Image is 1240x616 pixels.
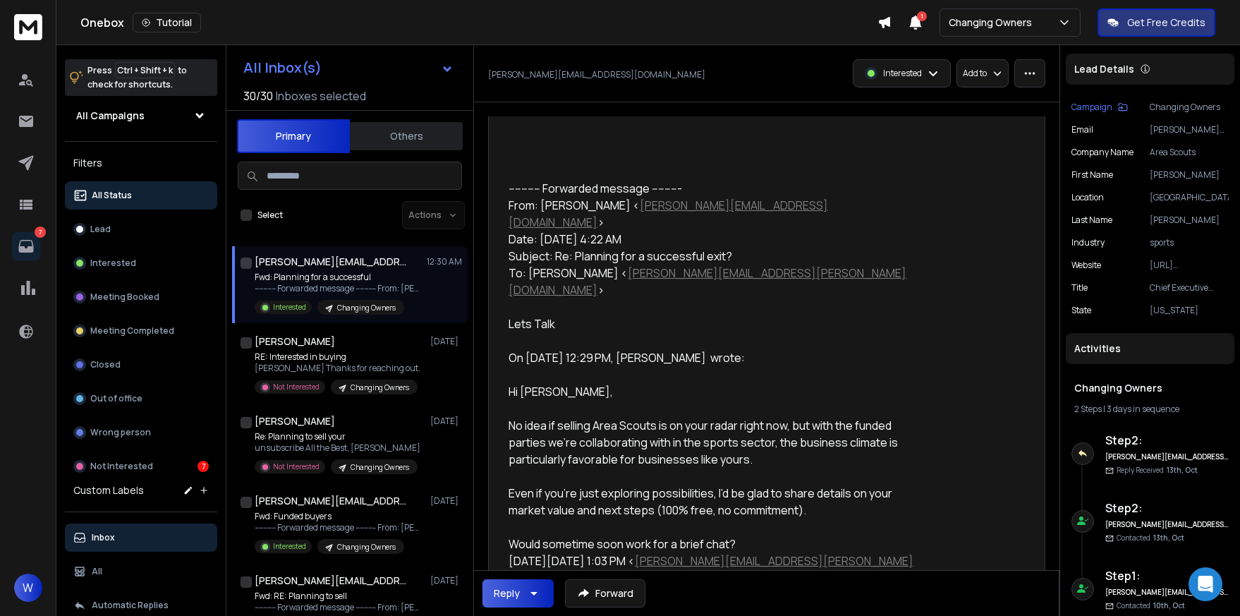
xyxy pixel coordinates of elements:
p: industry [1071,237,1105,248]
button: Others [350,121,463,152]
div: [DATE][DATE] 1:03 PM < > wrote: [509,552,920,586]
p: Closed [90,359,121,370]
p: Changing Owners [1150,102,1229,113]
p: Lead [90,224,111,235]
p: Automatic Replies [92,600,169,611]
p: ---------- Forwarded message --------- From: [PERSON_NAME] [255,602,424,613]
p: [DATE] [430,575,462,586]
a: 7 [12,232,40,260]
h1: [PERSON_NAME][EMAIL_ADDRESS][DOMAIN_NAME] [255,494,410,508]
div: Hi [PERSON_NAME], [509,383,920,400]
div: 7 [197,461,209,472]
p: [US_STATE] [1150,305,1229,316]
button: Lead [65,215,217,243]
p: Press to check for shortcuts. [87,64,187,92]
button: Reply [482,579,554,608]
span: 30 / 30 [243,87,273,104]
button: Inbox [65,524,217,552]
p: ---------- Forwarded message --------- From: [PERSON_NAME] [255,283,424,294]
p: Interested [273,302,306,313]
p: Interested [883,68,922,79]
p: ---------- Forwarded message --------- From: [PERSON_NAME] [255,522,424,533]
p: website [1071,260,1101,271]
p: All Status [92,190,132,201]
p: Wrong person [90,427,151,438]
div: | [1074,404,1226,415]
p: Re: Planning to sell your [255,431,420,442]
h1: All Inbox(s) [243,61,322,75]
p: [PERSON_NAME][EMAIL_ADDRESS][DOMAIN_NAME] [1150,124,1229,135]
p: 7 [35,227,46,238]
h6: Step 1 : [1105,567,1229,584]
div: No idea if selling Area Scouts is on your radar right now, but with the funded parties we’re coll... [509,417,920,468]
p: Email [1071,124,1093,135]
p: Inbox [92,532,115,543]
p: Not Interested [273,461,320,472]
span: 13th, Oct [1153,533,1184,543]
p: Contacted [1117,533,1184,543]
h1: [PERSON_NAME][EMAIL_ADDRESS][DOMAIN_NAME] [255,574,410,588]
p: Fwd: Planning for a successful [255,272,424,283]
p: sports [1150,237,1229,248]
span: 13th, Oct [1167,465,1198,475]
div: Reply [494,586,520,600]
p: unsubscribe All the Best, [PERSON_NAME] [255,442,420,454]
div: Date: [DATE] 4:22 AM [509,231,920,248]
p: Fwd: Funded buyers [255,511,424,522]
p: Meeting Booked [90,291,159,303]
button: All Status [65,181,217,210]
p: Changing Owners [337,542,396,552]
p: Not Interested [90,461,153,472]
div: ---------- Forwarded message --------- [509,180,920,197]
p: Changing Owners [351,462,409,473]
div: Activities [1066,333,1234,364]
button: Out of office [65,385,217,413]
h6: Step 2 : [1105,500,1229,517]
button: Primary [237,119,350,153]
p: [PERSON_NAME][EMAIL_ADDRESS][DOMAIN_NAME] [488,69,705,80]
div: Subject: Re: Planning for a successful exit? [509,248,920,265]
div: On [DATE] 12:29 PM, [PERSON_NAME] wrote: [509,349,920,366]
h1: All Campaigns [76,109,145,123]
p: State [1071,305,1091,316]
div: Would sometime soon work for a brief chat? [509,536,920,552]
p: Not Interested [273,382,320,392]
h6: [PERSON_NAME][EMAIL_ADDRESS][PERSON_NAME][DOMAIN_NAME] [1105,519,1229,530]
p: Changing Owners [949,16,1038,30]
p: First Name [1071,169,1113,181]
button: Closed [65,351,217,379]
p: Changing Owners [351,382,409,393]
button: All [65,557,217,586]
p: Out of office [90,393,142,404]
p: [DATE] [430,336,462,347]
p: [PERSON_NAME] Thanks for reaching out. [255,363,420,374]
button: All Campaigns [65,102,217,130]
button: Forward [565,579,645,608]
button: Get Free Credits [1098,8,1215,37]
p: Chief Executive Officer [1150,282,1229,294]
h1: [PERSON_NAME] [255,414,335,428]
p: Reply Received [1117,465,1198,476]
p: Meeting Completed [90,325,174,337]
p: [URL][DOMAIN_NAME] [1150,260,1229,271]
button: Interested [65,249,217,277]
span: 10th, Oct [1153,600,1185,610]
div: Open Intercom Messenger [1189,567,1222,601]
button: Meeting Completed [65,317,217,345]
label: Select [257,210,283,221]
p: Lead Details [1074,62,1134,76]
p: Add to [963,68,987,79]
p: Company Name [1071,147,1133,158]
p: Fwd: RE: Planning to sell [255,591,424,602]
span: 3 days in sequence [1107,403,1179,415]
button: Not Interested7 [65,452,217,481]
h6: Step 2 : [1105,432,1229,449]
p: [PERSON_NAME] [1150,215,1229,226]
a: [PERSON_NAME][EMAIL_ADDRESS][DOMAIN_NAME] [509,198,828,230]
div: Lets Talk [509,315,920,332]
button: Wrong person [65,418,217,447]
span: W [14,574,42,602]
p: location [1071,192,1104,203]
p: [DATE] [430,416,462,427]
